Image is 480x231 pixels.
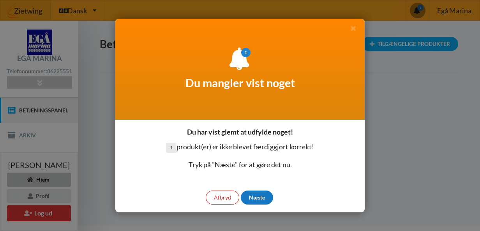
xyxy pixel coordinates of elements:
[115,19,365,120] div: Du mangler vist noget
[166,143,176,153] span: 1
[241,48,251,57] i: 1
[241,191,273,205] div: Næste
[166,160,314,170] p: Tryk på "Næste" for at gøre det nu.
[206,191,239,205] div: Afbryd
[166,142,314,153] p: produkt(er) er ikke blevet færdiggjort korrekt!
[187,128,293,136] h3: Du har vist glemt at udfylde noget!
